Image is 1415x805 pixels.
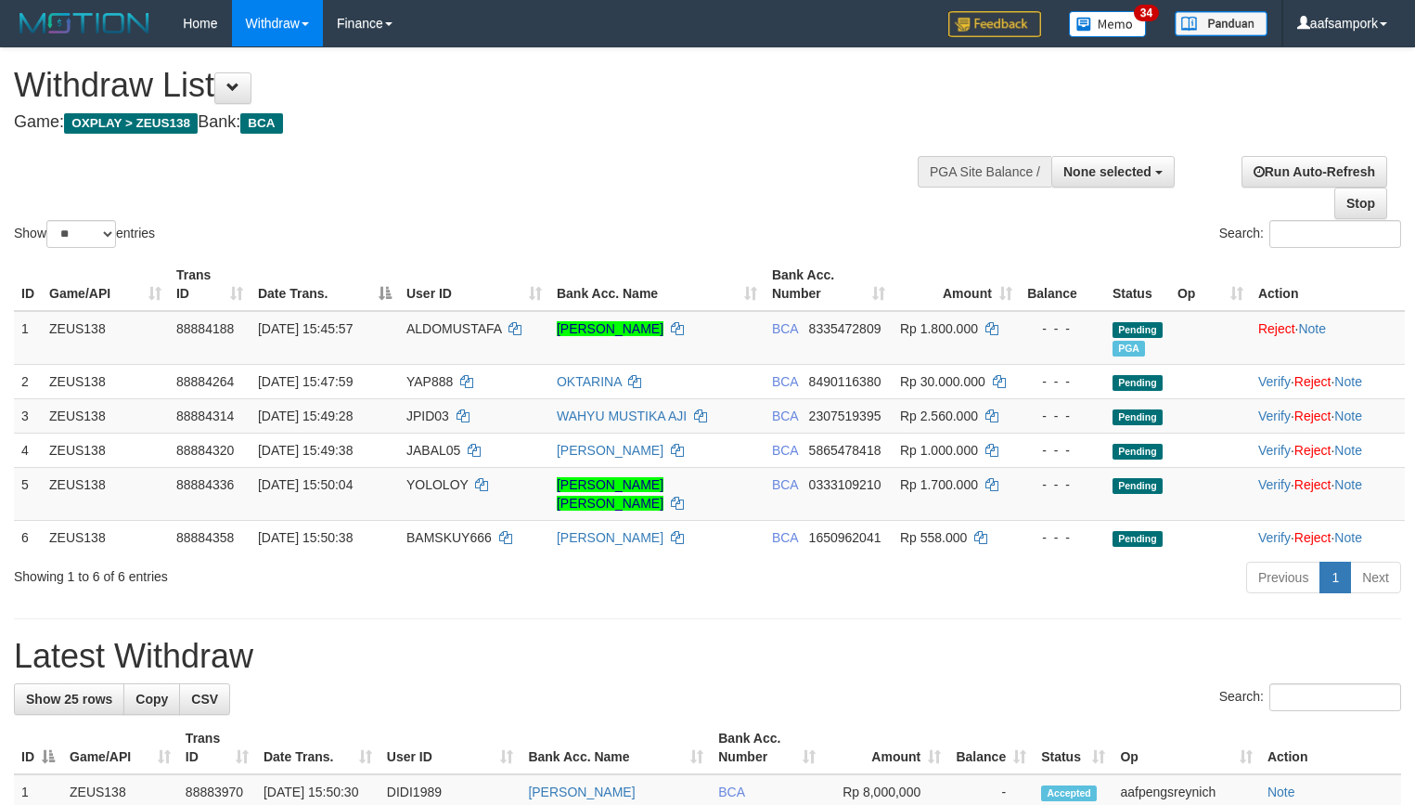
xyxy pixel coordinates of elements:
td: 6 [14,520,42,554]
div: - - - [1027,475,1098,494]
span: [DATE] 15:47:59 [258,374,353,389]
div: - - - [1027,372,1098,391]
th: Status: activate to sort column ascending [1034,721,1113,774]
input: Search: [1269,220,1401,248]
span: [DATE] 15:50:38 [258,530,353,545]
span: 88884336 [176,477,234,492]
a: Verify [1258,477,1291,492]
span: Accepted [1041,786,1097,801]
a: Run Auto-Refresh [1241,156,1387,188]
th: Bank Acc. Number: activate to sort column ascending [765,258,893,311]
th: ID: activate to sort column descending [14,721,62,774]
span: Pending [1113,531,1163,547]
label: Show entries [14,220,155,248]
th: User ID: activate to sort column ascending [399,258,549,311]
th: ID [14,258,42,311]
td: 5 [14,467,42,520]
span: 88884320 [176,443,234,458]
span: Copy 2307519395 to clipboard [809,409,881,423]
span: Copy 8335472809 to clipboard [809,321,881,336]
label: Search: [1219,683,1401,711]
a: Verify [1258,374,1291,389]
a: [PERSON_NAME] [557,443,663,458]
span: CSV [191,692,218,707]
a: Note [1334,477,1362,492]
span: BCA [240,113,282,134]
a: CSV [179,683,230,715]
a: Stop [1334,188,1387,219]
span: BAMSKUY666 [406,530,492,545]
div: Showing 1 to 6 of 6 entries [14,560,575,586]
span: OXPLAY > ZEUS138 [64,113,198,134]
span: YOLOLOY [406,477,469,492]
a: Note [1334,443,1362,458]
span: Marked by aafpengsreynich [1113,341,1145,357]
span: BCA [772,530,798,545]
a: Show 25 rows [14,683,124,715]
span: Pending [1113,478,1163,494]
td: ZEUS138 [42,311,169,365]
td: ZEUS138 [42,433,169,467]
td: · · [1251,364,1405,398]
span: Copy 0333109210 to clipboard [809,477,881,492]
span: 88884264 [176,374,234,389]
span: 34 [1134,5,1159,21]
a: Reject [1294,409,1331,423]
span: JABAL05 [406,443,460,458]
span: BCA [772,409,798,423]
td: 4 [14,433,42,467]
td: 1 [14,311,42,365]
span: Pending [1113,444,1163,460]
span: BCA [718,785,744,799]
span: Show 25 rows [26,692,112,707]
th: Trans ID: activate to sort column ascending [169,258,251,311]
a: Reject [1294,443,1331,458]
td: · · [1251,467,1405,520]
td: · · [1251,520,1405,554]
th: Date Trans.: activate to sort column ascending [256,721,379,774]
span: Copy 8490116380 to clipboard [809,374,881,389]
th: Op: activate to sort column ascending [1170,258,1251,311]
th: Status [1105,258,1170,311]
td: 2 [14,364,42,398]
div: - - - [1027,528,1098,547]
a: Verify [1258,530,1291,545]
span: 88884358 [176,530,234,545]
a: Next [1350,562,1401,593]
label: Search: [1219,220,1401,248]
img: MOTION_logo.png [14,9,155,37]
a: WAHYU MUSTIKA AJI [557,409,687,423]
input: Search: [1269,683,1401,711]
a: Note [1267,785,1295,799]
h4: Game: Bank: [14,113,925,132]
a: Verify [1258,409,1291,423]
th: Bank Acc. Name: activate to sort column ascending [521,721,711,774]
span: Rp 1.700.000 [900,477,978,492]
img: panduan.png [1175,11,1267,36]
th: Bank Acc. Name: activate to sort column ascending [549,258,765,311]
th: Bank Acc. Number: activate to sort column ascending [711,721,823,774]
a: Reject [1258,321,1295,336]
th: Action [1260,721,1401,774]
span: Copy [135,692,168,707]
span: Rp 1.800.000 [900,321,978,336]
span: ALDOMUSTAFA [406,321,501,336]
span: Pending [1113,409,1163,425]
span: BCA [772,443,798,458]
span: JPID03 [406,409,449,423]
span: Pending [1113,375,1163,391]
span: Pending [1113,322,1163,338]
a: Note [1298,321,1326,336]
td: · · [1251,398,1405,433]
a: Copy [123,683,180,715]
th: Amount: activate to sort column ascending [893,258,1020,311]
div: - - - [1027,407,1098,425]
span: [DATE] 15:49:28 [258,409,353,423]
td: ZEUS138 [42,364,169,398]
span: 88884314 [176,409,234,423]
a: Reject [1294,477,1331,492]
h1: Withdraw List [14,67,925,104]
span: Rp 30.000.000 [900,374,985,389]
select: Showentries [46,220,116,248]
a: OKTARINA [557,374,622,389]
